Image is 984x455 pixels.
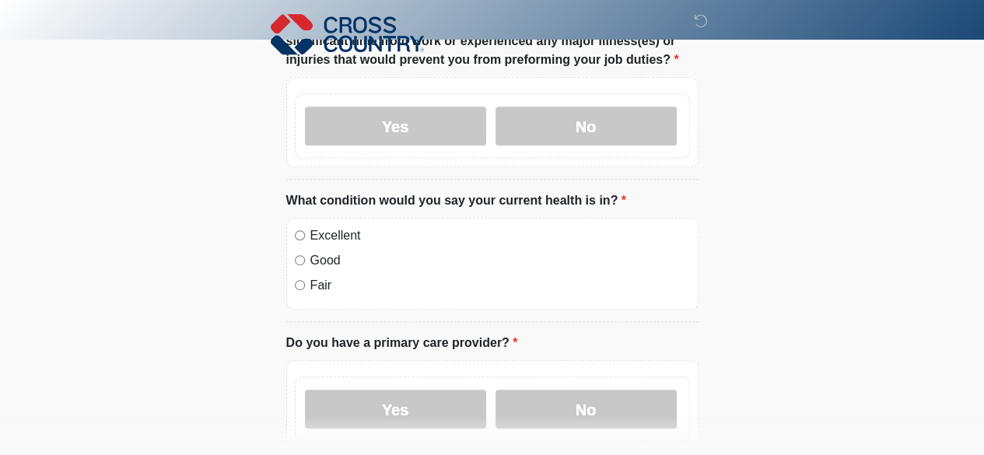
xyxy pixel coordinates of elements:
[496,107,677,145] label: No
[295,230,305,240] input: Excellent
[271,12,425,57] img: Cross Country Logo
[310,226,690,245] label: Excellent
[295,255,305,265] input: Good
[310,251,690,270] label: Good
[286,191,626,210] label: What condition would you say your current health is in?
[295,280,305,290] input: Fair
[310,276,690,295] label: Fair
[305,390,486,429] label: Yes
[305,107,486,145] label: Yes
[286,334,518,352] label: Do you have a primary care provider?
[496,390,677,429] label: No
